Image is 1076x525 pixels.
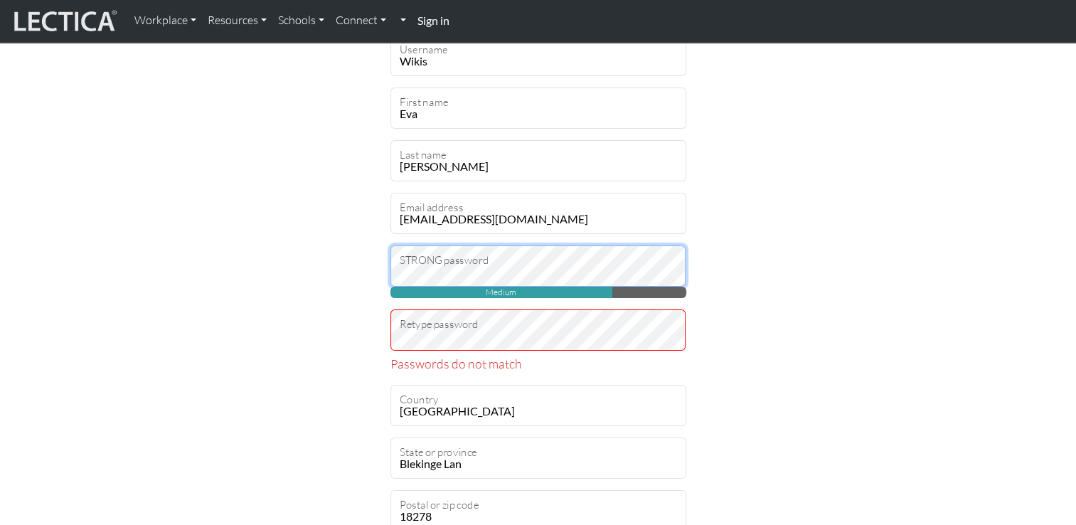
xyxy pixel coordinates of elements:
[390,287,612,298] span: Medium
[11,8,117,35] img: lecticalive
[417,14,449,27] strong: Sign in
[390,140,686,181] input: Last name
[129,6,202,36] a: Workplace
[330,6,392,36] a: Connect
[412,6,455,36] a: Sign in
[272,6,330,36] a: Schools
[390,354,686,373] div: Passwords do not match
[202,6,272,36] a: Resources
[390,193,686,234] input: Email address
[390,87,686,129] input: First name
[390,35,686,76] input: Username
